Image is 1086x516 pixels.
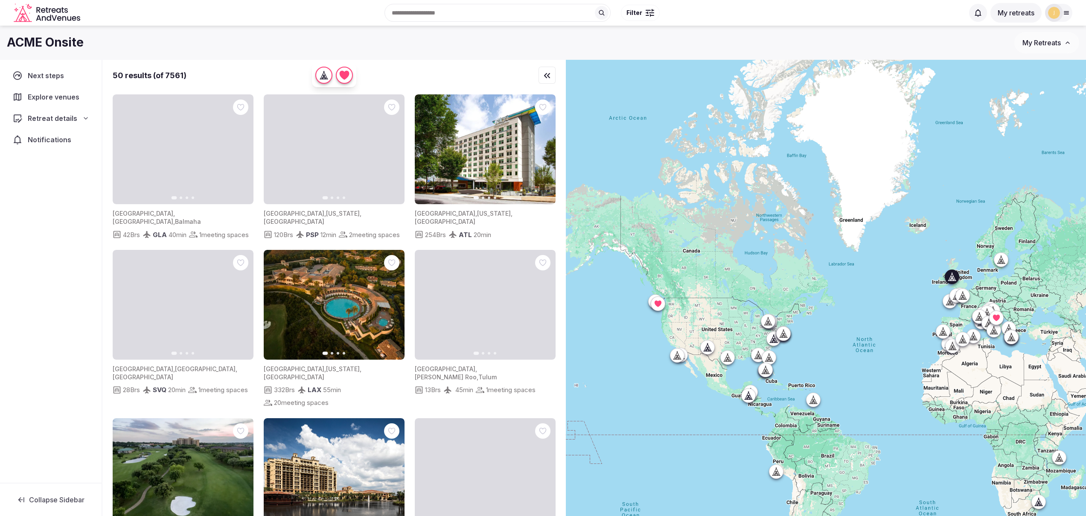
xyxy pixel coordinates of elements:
span: [US_STATE] [326,210,360,217]
span: [GEOGRAPHIC_DATA] [113,218,173,225]
span: [US_STATE] [326,365,360,372]
button: Go to slide 4 [343,352,345,355]
span: 1 meeting spaces [486,385,536,394]
button: Go to slide 3 [186,196,188,199]
button: Go to slide 1 [323,196,328,199]
span: [US_STATE] [477,210,511,217]
span: 1 meeting spaces [198,385,248,394]
img: Featured image for venue [113,250,253,360]
button: My retreats [990,3,1042,23]
img: jeffatseg [1048,7,1060,19]
span: [GEOGRAPHIC_DATA] [113,365,173,372]
button: Go to slide 2 [180,352,182,355]
span: 13 Brs [425,385,441,394]
span: GLA [153,231,167,239]
button: Go to slide 3 [488,352,490,355]
button: Go to slide 1 [172,196,177,199]
span: 1 meeting spaces [199,230,249,239]
span: 12 min [320,230,336,239]
span: 254 Brs [425,230,446,239]
span: , [360,210,361,217]
span: SVQ [153,386,166,394]
img: Featured image for venue [415,250,556,360]
span: , [324,365,326,372]
span: PSP [306,231,319,239]
span: 332 Brs [274,385,295,394]
button: Go to slide 3 [337,196,339,199]
button: Go to slide 4 [494,196,496,199]
span: , [511,210,512,217]
span: 45 min [455,385,473,394]
span: [GEOGRAPHIC_DATA] [264,218,324,225]
span: , [173,218,175,225]
a: Notifications [7,131,95,149]
span: [PERSON_NAME] Roo [415,373,477,381]
span: [GEOGRAPHIC_DATA] [175,365,236,372]
span: Retreat details [28,113,77,123]
span: , [173,210,175,217]
h1: ACME Onsite [7,34,84,51]
span: 42 Brs [123,230,140,239]
button: Go to slide 3 [186,352,188,355]
span: [GEOGRAPHIC_DATA] [264,365,324,372]
img: Featured image for venue [415,94,556,204]
span: ATL [459,231,472,239]
span: , [475,210,477,217]
span: Explore venues [28,92,83,102]
a: Next steps [7,67,95,85]
div: 50 results (of 7561) [113,70,186,81]
button: Go to slide 1 [474,196,479,199]
img: Featured image for venue [113,94,253,204]
button: Go to slide 1 [474,352,479,355]
span: 20 min [168,385,186,394]
button: Go to slide 4 [494,352,496,355]
span: LAX [308,386,321,394]
button: Go to slide 2 [331,352,333,355]
button: Filter [621,5,660,21]
button: Go to slide 4 [343,196,345,199]
span: , [477,373,478,381]
button: Go to slide 3 [337,352,339,355]
svg: Retreats and Venues company logo [14,3,82,23]
span: 20 meeting spaces [274,398,329,407]
button: My Retreats [1014,32,1079,53]
span: [GEOGRAPHIC_DATA] [264,210,324,217]
button: Go to slide 2 [482,196,484,199]
span: [GEOGRAPHIC_DATA] [264,373,324,381]
span: , [173,365,175,372]
span: 28 Brs [123,385,140,394]
span: [GEOGRAPHIC_DATA] [113,373,173,381]
span: Tulum [478,373,497,381]
button: Go to slide 3 [488,196,490,199]
span: , [236,365,237,372]
span: Next steps [28,70,67,81]
span: , [324,210,326,217]
img: Featured image for venue [264,94,405,204]
button: Go to slide 2 [331,196,333,199]
a: Visit the homepage [14,3,82,23]
button: Go to slide 1 [323,352,328,355]
span: 55 min [323,385,341,394]
span: [GEOGRAPHIC_DATA] [415,218,475,225]
span: , [475,365,477,372]
a: Explore venues [7,88,95,106]
button: Go to slide 2 [180,196,182,199]
span: [GEOGRAPHIC_DATA] [415,210,475,217]
span: My Retreats [1022,38,1061,47]
span: 20 min [474,230,491,239]
span: Notifications [28,135,75,145]
span: 120 Brs [274,230,293,239]
span: Collapse Sidebar [29,495,84,504]
button: Go to slide 4 [192,352,194,355]
button: Go to slide 1 [172,352,177,355]
span: Balmaha [175,218,201,225]
span: [GEOGRAPHIC_DATA] [415,365,475,372]
img: Featured image for venue [264,250,405,360]
span: Filter [626,9,642,17]
a: My retreats [990,9,1042,17]
span: [GEOGRAPHIC_DATA] [113,210,173,217]
button: Go to slide 4 [192,196,194,199]
span: , [360,365,361,372]
button: Go to slide 2 [482,352,484,355]
button: Collapse Sidebar [7,490,95,509]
